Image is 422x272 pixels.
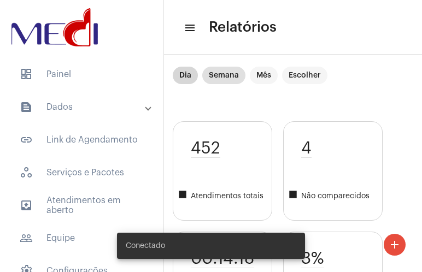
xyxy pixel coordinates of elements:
mat-panel-title: Dados [20,100,146,114]
mat-icon: sidenav icon [20,133,33,146]
span: Serviços e Pacotes [11,159,153,186]
mat-chip: Mês [250,67,278,84]
span: 452 [191,139,220,158]
span: sidenav icon [20,166,33,179]
mat-icon: square [288,190,301,203]
mat-chip: Dia [173,67,198,84]
span: Relatórios [209,19,277,36]
span: Atendimentos totais [178,190,272,203]
mat-icon: sidenav icon [20,232,33,245]
span: 4 [301,139,312,158]
mat-icon: sidenav icon [184,21,195,34]
mat-icon: sidenav icon [20,100,33,114]
span: sidenav icon [20,68,33,81]
span: Conectado [126,240,165,251]
mat-expansion-panel-header: sidenav iconDados [7,94,163,120]
span: Painel [11,61,153,87]
span: Equipe [11,225,153,251]
mat-chip: Escolher [282,67,327,84]
mat-icon: square [178,190,191,203]
span: Atendimentos em aberto [11,192,153,218]
mat-chip: Semana [202,67,245,84]
img: d3a1b5fa-500b-b90f-5a1c-719c20e9830b.png [9,5,101,49]
span: Link de Agendamento [11,127,153,153]
mat-icon: add [388,238,401,251]
mat-icon: sidenav icon [20,199,33,212]
span: Não comparecidos [288,190,382,203]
